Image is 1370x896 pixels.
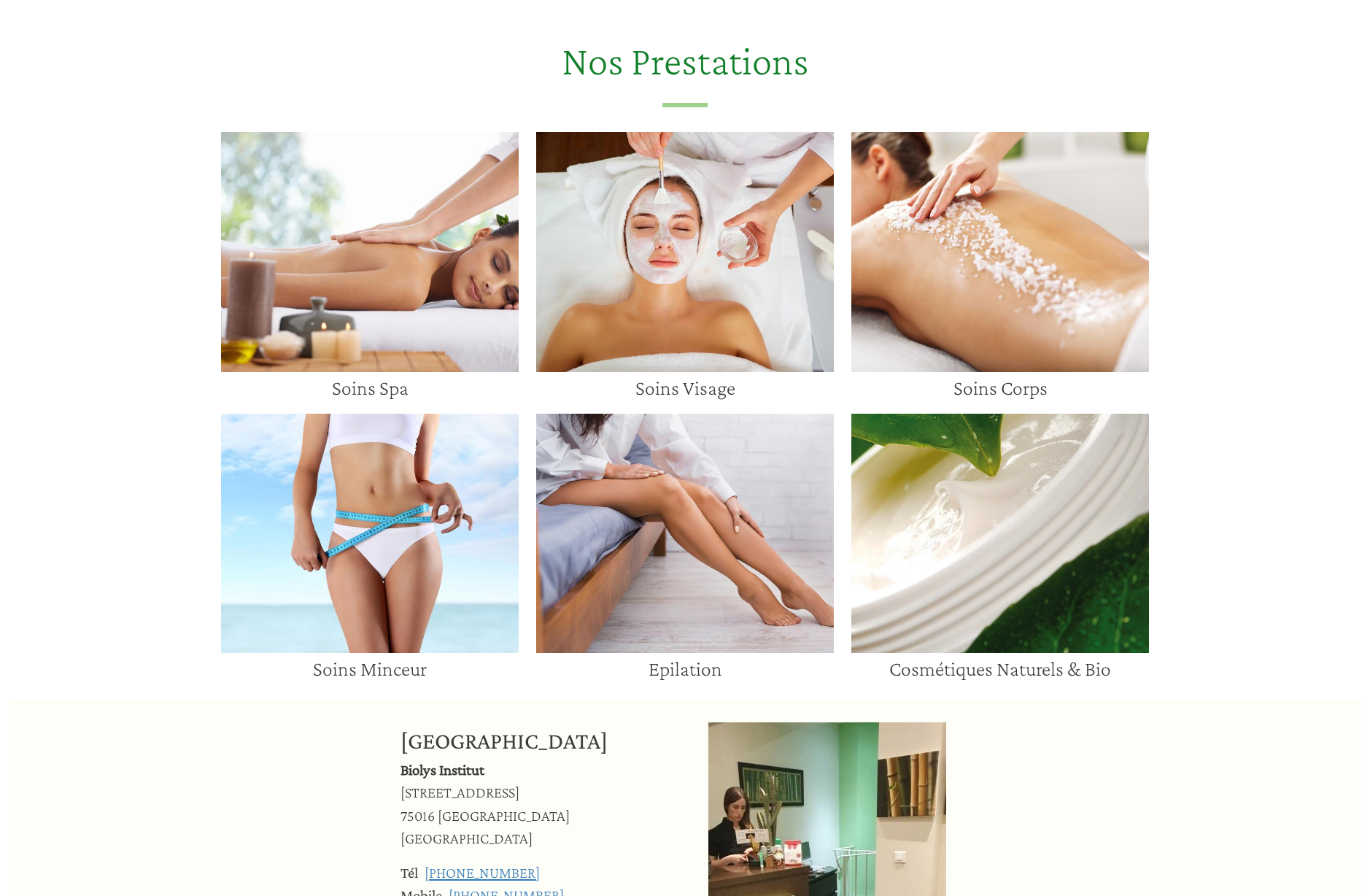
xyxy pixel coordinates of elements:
[400,784,519,800] span: [STREET_ADDRESS]
[400,761,484,778] span: Biolys Institut
[400,861,422,884] div: Tél
[400,830,533,846] span: [GEOGRAPHIC_DATA]
[221,414,519,654] img: Soins Minceur
[400,807,435,824] span: 75016
[221,36,1149,107] h2: Nos Prestations
[536,414,834,654] img: Epilation
[536,132,834,372] img: Soins visage institut biolys paris
[536,657,834,681] div: Epilation
[221,657,519,681] div: Soins Minceur
[425,864,540,881] a: [PHONE_NUMBER]
[851,376,1149,401] div: Soins Corps
[536,376,834,401] div: Soins Visage
[438,807,570,824] span: [GEOGRAPHIC_DATA]
[221,132,519,372] img: soins spa institut biolys paris
[221,376,519,401] div: Soins Spa
[851,657,1149,681] div: Cosmétiques Naturels & Bio
[400,723,708,758] div: [GEOGRAPHIC_DATA]
[851,132,1149,372] img: Soins Corps
[851,414,1149,654] img: Cosmétiques Naturels & Bio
